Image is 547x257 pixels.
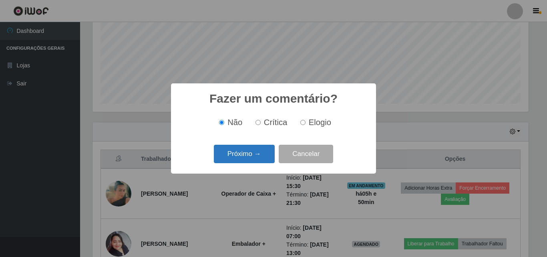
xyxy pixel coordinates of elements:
button: Cancelar [279,145,333,164]
span: Elogio [309,118,331,127]
button: Próximo → [214,145,275,164]
span: Não [227,118,242,127]
input: Crítica [255,120,261,125]
input: Não [219,120,224,125]
span: Crítica [264,118,288,127]
h2: Fazer um comentário? [209,91,338,106]
input: Elogio [300,120,306,125]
